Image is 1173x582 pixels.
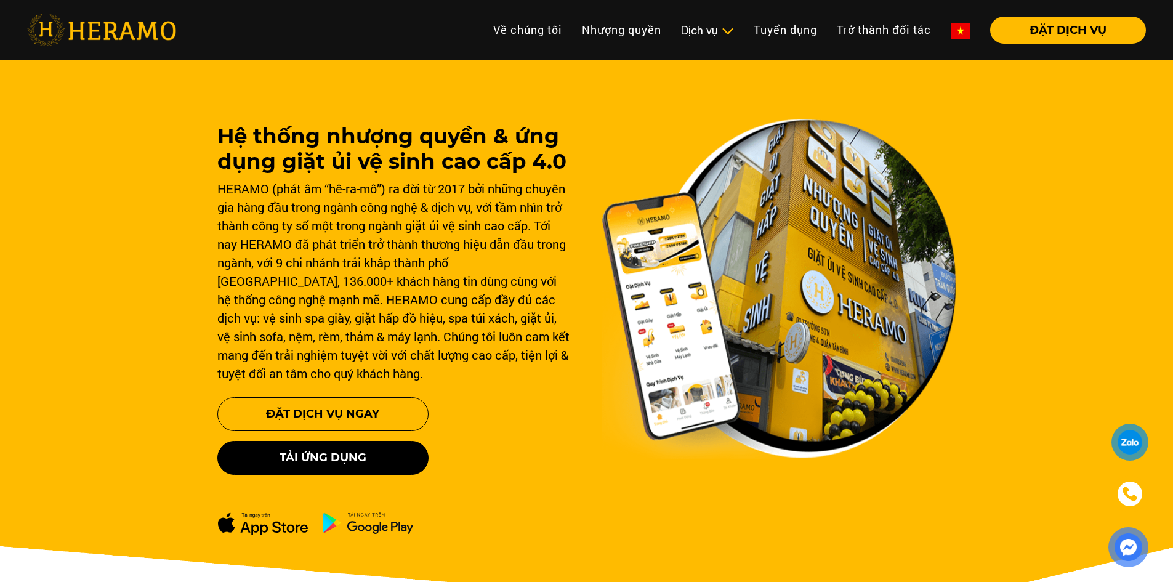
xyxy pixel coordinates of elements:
img: vn-flag.png [951,23,970,39]
a: Trở thành đối tác [827,17,941,43]
img: heramo-logo.png [27,14,176,46]
button: ĐẶT DỊCH VỤ [990,17,1146,44]
h1: Hệ thống nhượng quyền & ứng dụng giặt ủi vệ sinh cao cấp 4.0 [217,124,572,174]
img: banner [602,119,956,459]
img: phone-icon [1122,486,1138,502]
img: subToggleIcon [721,25,734,38]
a: Về chúng tôi [483,17,572,43]
button: Tải ứng dụng [217,441,429,475]
img: ch-dowload [323,512,414,534]
button: Đặt Dịch Vụ Ngay [217,397,429,431]
a: ĐẶT DỊCH VỤ [980,25,1146,36]
img: apple-dowload [217,512,308,536]
a: Tuyển dụng [744,17,827,43]
a: Nhượng quyền [572,17,671,43]
div: HERAMO (phát âm “hê-ra-mô”) ra đời từ 2017 bởi những chuyên gia hàng đầu trong ngành công nghệ & ... [217,179,572,382]
div: Dịch vụ [681,22,734,39]
a: phone-icon [1113,477,1147,511]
